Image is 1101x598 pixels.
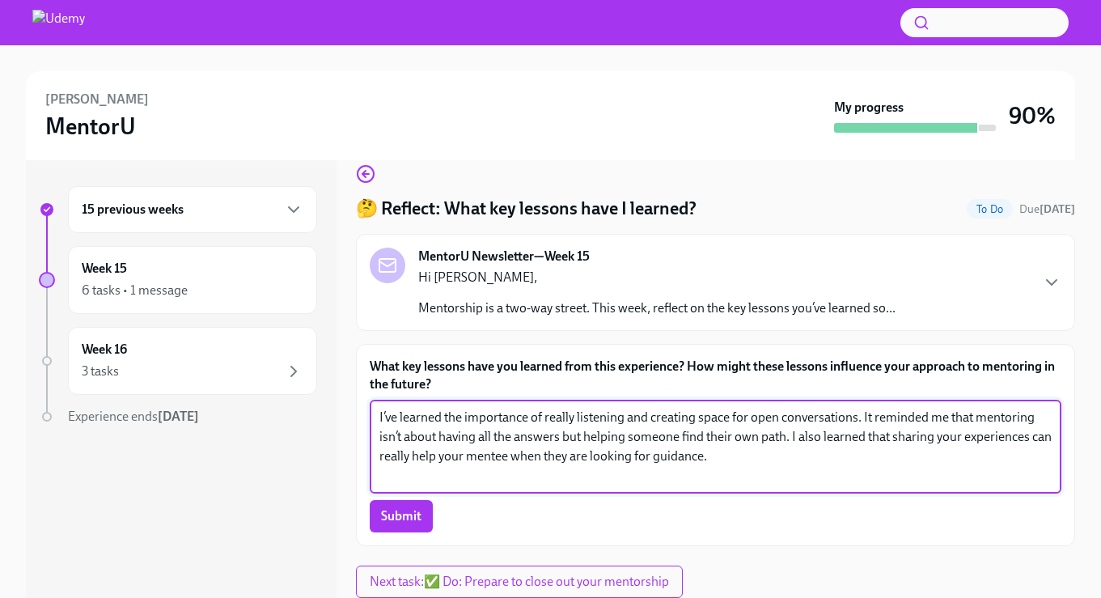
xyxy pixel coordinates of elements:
[39,246,317,314] a: Week 156 tasks • 1 message
[82,201,184,218] h6: 15 previous weeks
[1009,101,1056,130] h3: 90%
[39,327,317,395] a: Week 163 tasks
[370,574,669,590] span: Next task : ✅ Do: Prepare to close out your mentorship
[45,112,136,141] h3: MentorU
[418,269,896,286] p: Hi [PERSON_NAME],
[967,203,1013,215] span: To Do
[82,282,188,299] div: 6 tasks • 1 message
[1019,202,1075,216] span: Due
[68,409,199,424] span: Experience ends
[68,186,317,233] div: 15 previous weeks
[1040,202,1075,216] strong: [DATE]
[356,566,683,598] button: Next task:✅ Do: Prepare to close out your mentorship
[381,508,421,524] span: Submit
[418,248,590,265] strong: MentorU Newsletter—Week 15
[834,99,904,117] strong: My progress
[32,10,85,36] img: Udemy
[418,299,896,317] p: Mentorship is a two-way street. This week, reflect on the key lessons you’ve learned so...
[370,358,1061,393] label: What key lessons have you learned from this experience? How might these lessons influence your ap...
[82,341,127,358] h6: Week 16
[370,500,433,532] button: Submit
[82,260,127,278] h6: Week 15
[379,408,1052,486] textarea: I’ve learned the importance of really listening and creating space for open conversations. It rem...
[82,363,119,380] div: 3 tasks
[356,197,697,221] h4: 🤔 Reflect: What key lessons have I learned?
[158,409,199,424] strong: [DATE]
[45,91,149,108] h6: [PERSON_NAME]
[1019,201,1075,217] span: August 29th, 2025 21:00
